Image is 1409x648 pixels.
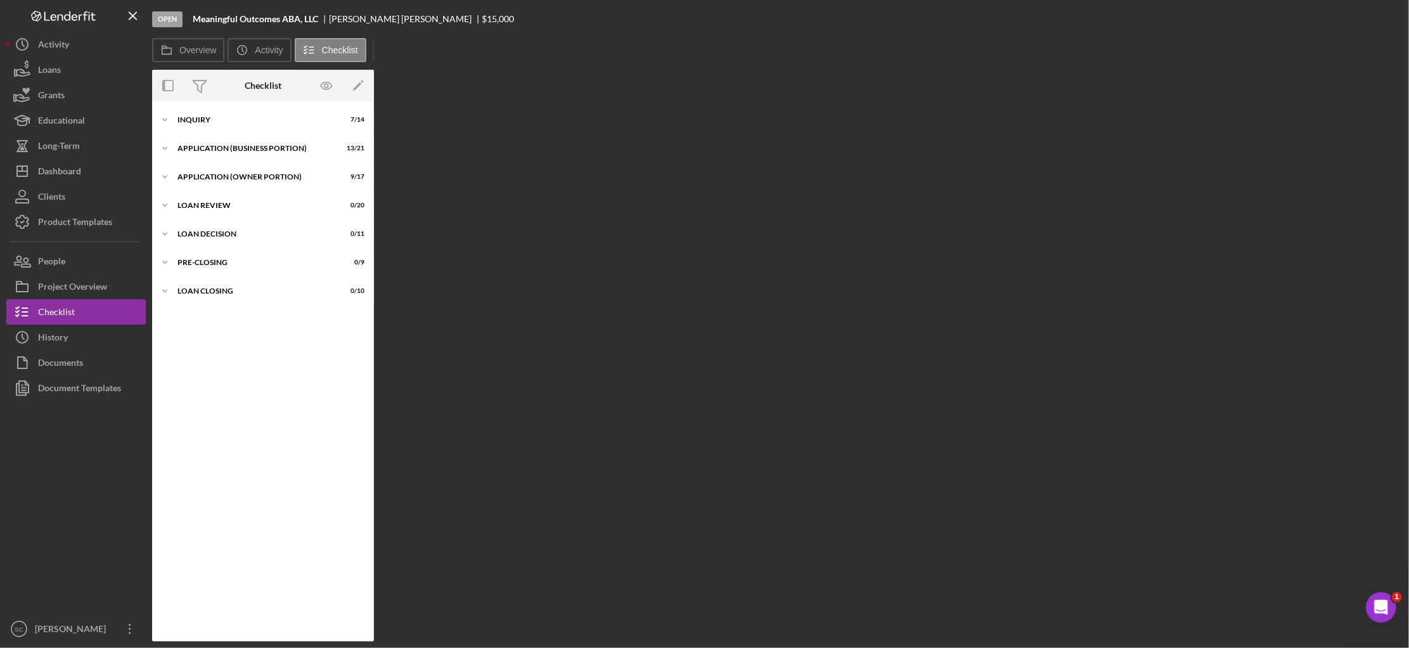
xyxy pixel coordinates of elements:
div: Documents [38,350,83,379]
button: Activity [6,32,146,57]
button: Overview [152,38,224,62]
div: History [38,325,68,353]
text: SC [15,626,23,633]
button: Clients [6,184,146,209]
span: 1 [1392,592,1402,602]
label: Checklist [322,45,358,55]
div: Checklist [38,299,75,328]
div: 0 / 11 [342,230,364,238]
div: [PERSON_NAME] [PERSON_NAME] [329,14,482,24]
div: Product Templates [38,209,112,238]
div: 7 / 14 [342,116,364,124]
button: Loans [6,57,146,82]
div: 9 / 17 [342,173,364,181]
div: 13 / 21 [342,145,364,152]
button: History [6,325,146,350]
button: Product Templates [6,209,146,235]
div: Project Overview [38,274,107,302]
button: SC[PERSON_NAME] [6,616,146,642]
button: Checklist [295,38,366,62]
div: People [38,249,65,277]
div: APPLICATION (OWNER PORTION) [177,173,333,181]
button: Document Templates [6,375,146,401]
div: Activity [38,32,69,60]
div: LOAN DECISION [177,230,333,238]
iframe: Intercom live chat [1366,592,1396,623]
button: Documents [6,350,146,375]
div: Clients [38,184,65,212]
button: Checklist [6,299,146,325]
div: 0 / 20 [342,202,364,209]
div: 0 / 10 [342,287,364,295]
button: Dashboard [6,159,146,184]
div: Long-Term [38,133,80,162]
div: LOAN CLOSING [177,287,333,295]
button: Educational [6,108,146,133]
button: Project Overview [6,274,146,299]
label: Activity [255,45,283,55]
button: Grants [6,82,146,108]
div: LOAN REVIEW [177,202,333,209]
div: [PERSON_NAME] [32,616,114,645]
label: Overview [179,45,216,55]
button: Activity [228,38,291,62]
button: Long-Term [6,133,146,159]
button: People [6,249,146,274]
div: INQUIRY [177,116,333,124]
div: Grants [38,82,65,111]
div: Open [152,11,183,27]
div: Document Templates [38,375,121,404]
span: $15,000 [482,13,515,24]
b: Meaningful Outcomes ABA, LLC [193,14,318,24]
div: 0 / 9 [342,259,364,266]
div: PRE-CLOSING [177,259,333,266]
div: Checklist [245,81,281,91]
div: Dashboard [38,159,81,187]
div: Loans [38,57,61,86]
div: Educational [38,108,85,136]
div: APPLICATION (BUSINESS PORTION) [177,145,333,152]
